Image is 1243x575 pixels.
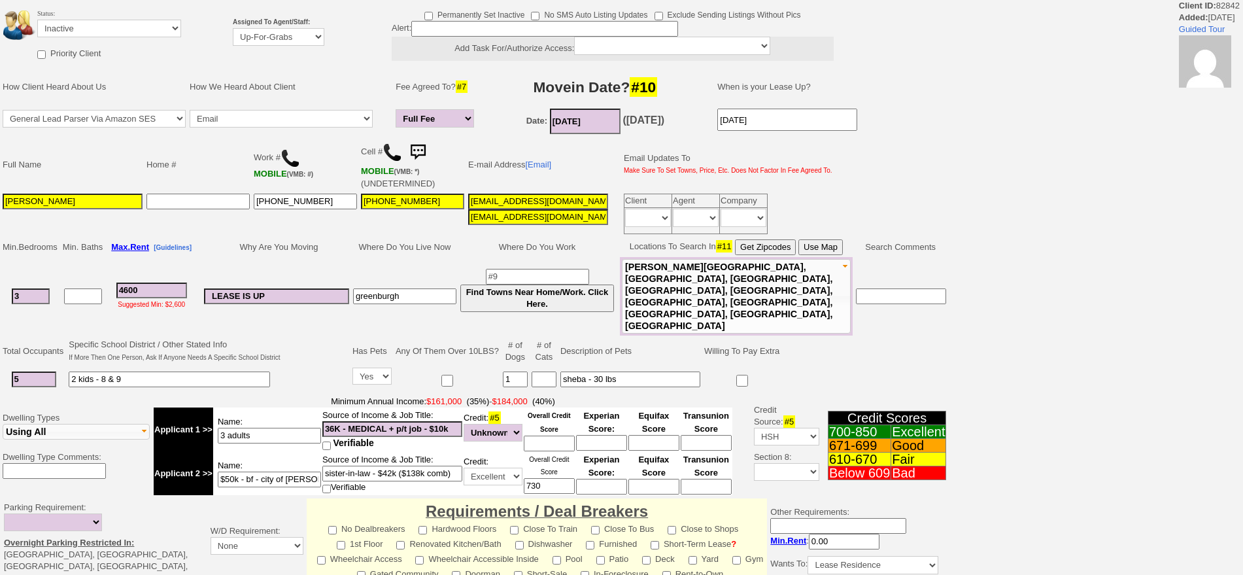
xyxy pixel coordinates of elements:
[328,520,405,535] label: No Dealbreakers
[154,396,732,408] span: -
[683,411,729,434] font: Transunion Score
[4,538,134,548] u: Overnight Parking Restricted In:
[672,194,720,208] td: Agent
[622,114,664,126] b: ([DATE])
[1179,35,1231,88] img: 906b837025f41b5d5b4a75628ec604c9
[424,12,433,20] input: Permanently Set Inactive
[331,396,489,406] font: Minimum Annual Income:
[145,137,252,192] td: Home #
[717,109,857,131] input: #7
[716,240,733,253] span: #11
[204,288,349,304] input: #6
[37,50,46,59] input: Priority Client
[154,242,192,252] a: [Guidelines]
[396,535,501,550] label: Renovated Kitchen/Bath
[322,452,463,495] td: Source of Income & Job Title: Verifiable
[510,526,519,534] input: Close To Train
[515,535,573,550] label: Dishwasher
[322,408,463,452] td: Source of Income & Job Title:
[628,435,679,451] input: Ask Customer: Do You Know Your Equifax Credit Score
[638,411,669,434] font: Equifax Score
[467,396,490,406] font: (35%)
[394,168,420,175] font: (VMB: *)
[116,283,187,298] input: #3
[1179,24,1225,34] a: Guided Tour
[828,425,891,439] td: 700-850
[281,148,300,168] img: call.png
[783,415,795,428] span: #5
[394,67,480,107] td: Fee Agreed To?
[61,237,105,257] td: Min. Baths
[529,456,569,476] font: Overall Credit Score
[3,10,43,40] img: people.png
[361,166,394,176] font: MOBILE
[317,550,402,565] label: Wheelchair Access
[891,466,946,480] td: Bad
[770,536,806,546] b: Min.
[732,550,763,565] label: Gym
[628,479,679,495] input: Ask Customer: Do You Know Your Equifax Credit Score
[630,241,843,251] nobr: Locations To Search In
[394,337,501,366] td: Any Of Them Over 10LBS?
[553,556,561,565] input: Pool
[531,6,647,21] label: No SMS Auto Listing Updates
[655,12,663,20] input: Exclude Sending Listings Without Pics
[524,478,575,494] input: Ask Customer: Do You Know Your Overall Credit Score
[731,539,736,549] a: ?
[798,239,843,255] button: Use Map
[510,520,577,535] label: Close To Train
[351,237,458,257] td: Where Do You Live Now
[322,466,462,481] input: #4
[12,288,50,304] input: #1
[353,288,456,304] input: #8
[528,412,571,433] font: Overall Credit Score
[596,556,605,565] input: Patio
[350,337,394,366] td: Has Pets
[154,408,213,452] td: Applicant 1 >>
[1,337,67,366] td: Total Occupants
[213,452,322,495] td: Name:
[526,116,548,126] b: Date:
[486,269,589,285] input: #9
[466,137,610,192] td: E-mail Address
[254,169,287,179] font: MOBILE
[233,18,310,26] b: Assigned To Agent/Staff:
[67,337,282,366] td: Specific School District / Other Stated Info
[405,139,431,166] img: sms.png
[591,526,600,534] input: Close To Bus
[254,169,313,179] b: AT&T Wireless
[426,502,648,520] font: Requirements / Deal Breakers
[424,6,524,21] label: Permanently Set Inactive
[118,301,185,308] font: Suggested Min: $2,600
[317,556,326,565] input: Wheelchair Access
[651,541,659,549] input: Short-Term Lease?
[553,550,583,565] label: Pool
[37,10,181,34] font: Status:
[770,536,879,546] nobr: :
[586,541,594,549] input: Furnished
[681,435,732,451] input: Ask Customer: Do You Know Your Transunion Credit Score
[463,452,523,495] td: Credit:
[69,354,280,361] font: If More Then One Person, Ask If Anyone Needs A Specific School District
[12,372,56,387] input: #2
[624,194,672,208] td: Client
[154,244,192,251] b: [Guidelines]
[287,171,314,178] font: (VMB: #)
[468,209,608,225] input: 2nd Email
[501,337,530,366] td: # of Dogs
[213,408,322,452] td: Name:
[828,453,891,466] td: 610-670
[130,242,149,252] span: Rent
[1,67,188,107] td: How Client Heard About Us
[488,411,500,424] span: #5
[515,541,524,549] input: Dishwasher
[188,67,388,107] td: How We Heard About Client
[586,535,637,550] label: Furnished
[655,6,801,21] label: Exclude Sending Listings Without Pics
[488,75,702,99] h3: Movein Date?
[689,550,719,565] label: Yard
[853,237,949,257] td: Search Comments
[396,541,405,549] input: Renovated Kitchen/Bath
[828,439,891,453] td: 671-699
